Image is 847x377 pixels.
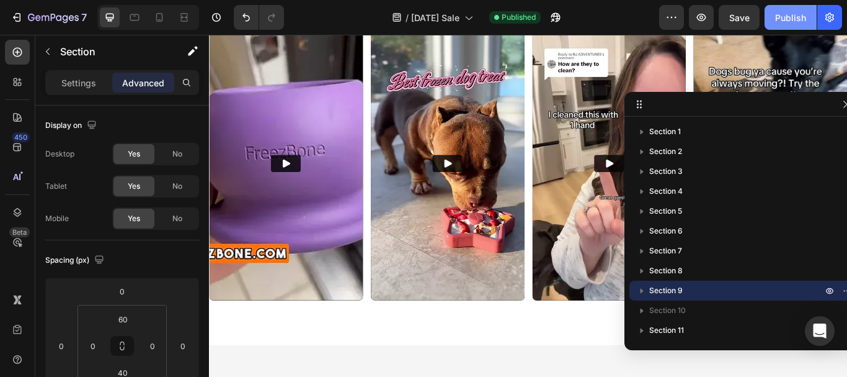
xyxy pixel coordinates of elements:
[234,5,284,30] div: Undo/Redo
[729,12,750,23] span: Save
[775,11,806,24] div: Publish
[9,227,30,237] div: Beta
[172,181,182,192] span: No
[260,140,295,160] button: Play
[649,125,681,138] span: Section 1
[81,10,87,25] p: 7
[805,316,835,346] div: Open Intercom Messenger
[502,12,536,23] span: Published
[60,44,162,59] p: Section
[5,5,92,30] button: 7
[411,11,459,24] span: [DATE] Sale
[649,185,683,198] span: Section 4
[406,11,409,24] span: /
[128,213,140,224] span: Yes
[172,213,182,224] span: No
[172,148,182,160] span: No
[649,145,682,158] span: Section 2
[122,76,164,89] p: Advanced
[128,181,140,192] span: Yes
[649,324,684,337] span: Section 11
[649,245,682,257] span: Section 7
[449,140,484,160] button: Play
[649,284,683,297] span: Section 9
[765,5,817,30] button: Publish
[637,140,672,160] button: Play
[649,165,683,178] span: Section 3
[649,205,682,217] span: Section 5
[649,225,683,237] span: Section 6
[110,282,135,301] input: 0
[45,252,107,269] div: Spacing (px)
[719,5,760,30] button: Save
[209,35,847,377] iframe: Design area
[52,337,71,355] input: 0
[61,76,96,89] p: Settings
[45,117,99,134] div: Display on
[649,265,683,277] span: Section 8
[45,181,67,192] div: Tablet
[45,213,69,224] div: Mobile
[128,148,140,160] span: Yes
[45,148,74,160] div: Desktop
[174,337,192,355] input: 0
[649,304,686,317] span: Section 10
[143,337,162,355] input: 0px
[12,132,30,142] div: 450
[110,310,135,329] input: 60px
[84,337,102,355] input: 0px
